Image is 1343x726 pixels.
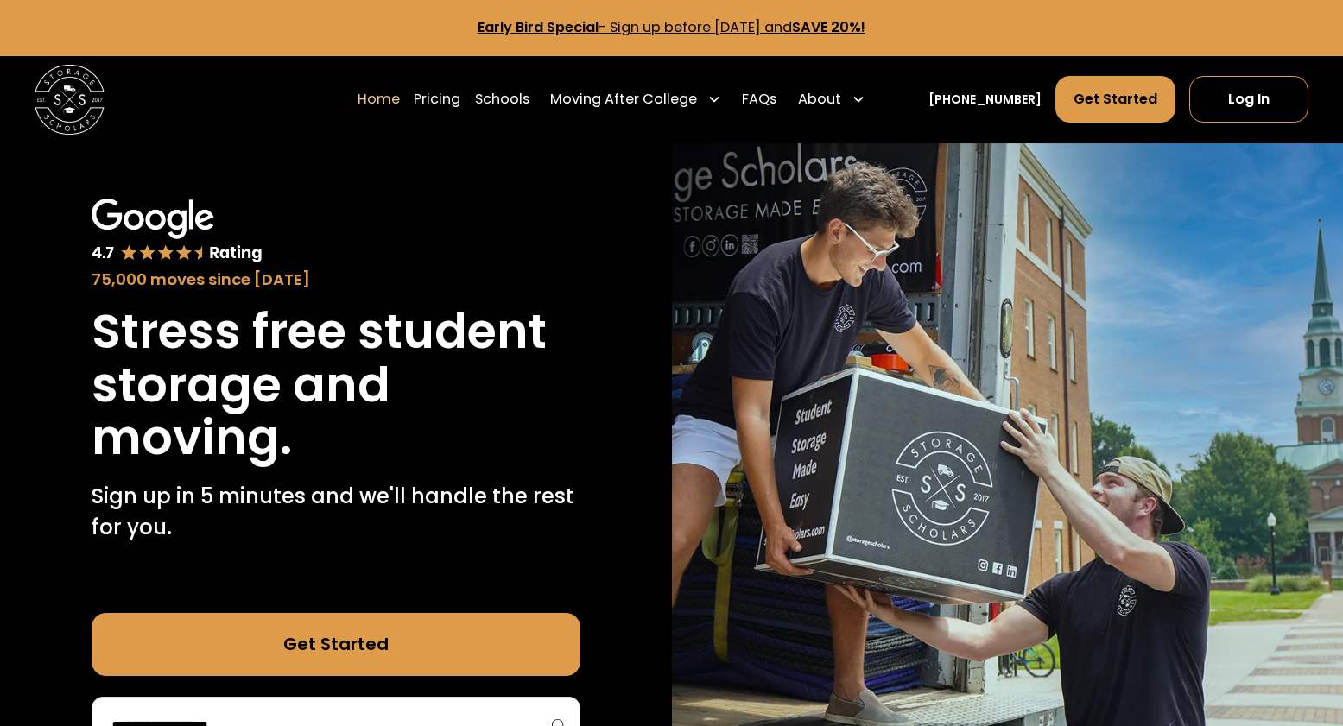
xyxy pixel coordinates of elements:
[92,481,580,544] p: Sign up in 5 minutes and we'll handle the rest for you.
[478,17,865,37] a: Early Bird Special- Sign up before [DATE] andSAVE 20%!
[92,268,580,291] div: 75,000 moves since [DATE]
[358,75,400,124] a: Home
[742,75,776,124] a: FAQs
[92,613,580,676] a: Get Started
[792,17,865,37] strong: SAVE 20%!
[1189,76,1308,123] a: Log In
[414,75,460,124] a: Pricing
[92,199,263,264] img: Google 4.7 star rating
[475,75,529,124] a: Schools
[550,89,697,110] div: Moving After College
[92,305,580,463] h1: Stress free student storage and moving.
[791,75,872,124] div: About
[928,91,1042,109] a: [PHONE_NUMBER]
[543,75,728,124] div: Moving After College
[798,89,841,110] div: About
[1055,76,1175,123] a: Get Started
[35,65,105,135] img: Storage Scholars main logo
[478,17,599,37] strong: Early Bird Special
